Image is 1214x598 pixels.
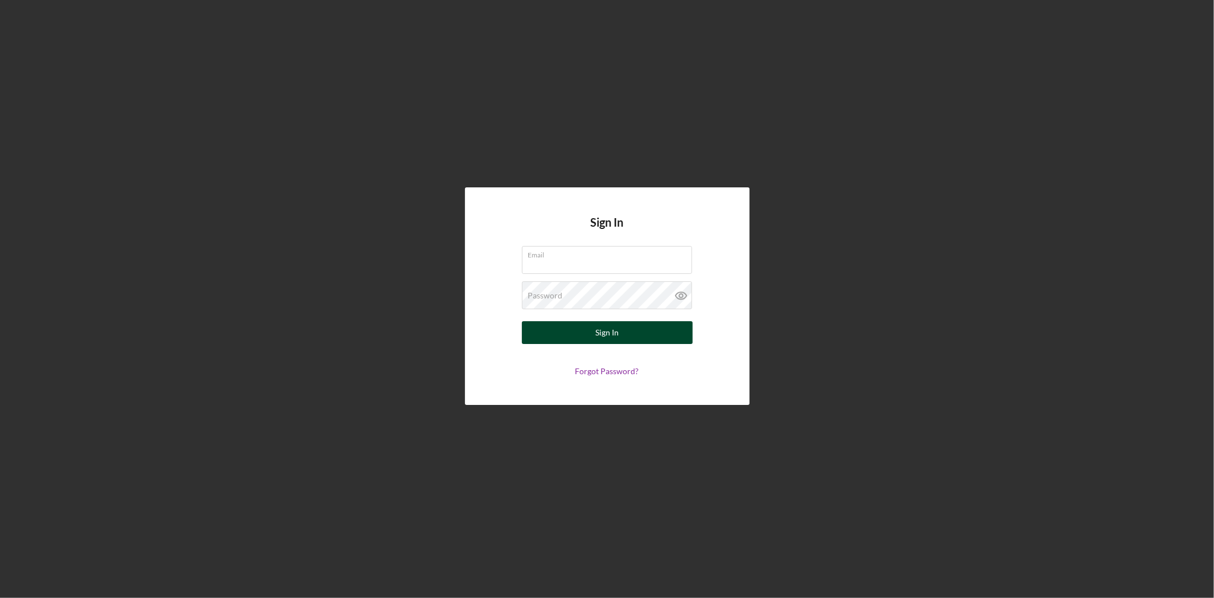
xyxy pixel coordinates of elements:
button: Sign In [522,321,693,344]
label: Email [528,247,692,259]
h4: Sign In [591,216,624,246]
div: Sign In [595,321,619,344]
a: Forgot Password? [575,366,639,376]
label: Password [528,291,563,300]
